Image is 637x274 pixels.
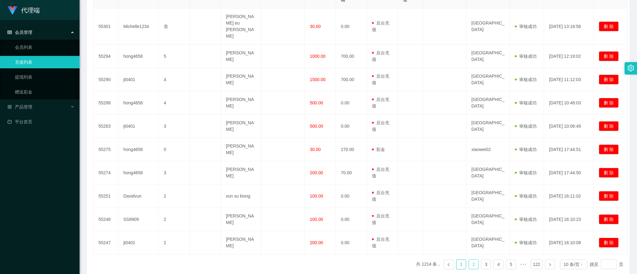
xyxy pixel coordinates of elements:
td: 0 [159,138,190,161]
div: 10 条/页 [564,260,580,269]
li: 122 [531,259,542,269]
i: 图标: table [7,30,12,34]
span: 100.00 [310,194,323,199]
td: [DATE] 17:44:51 [544,138,594,161]
button: 删 除 [599,191,619,201]
td: [GEOGRAPHIC_DATA] [466,185,510,208]
span: 审核成功 [515,124,537,129]
span: 后台充值 [372,213,389,225]
td: 5 [159,45,190,68]
button: 删 除 [599,51,619,61]
td: jt0401 [118,68,159,91]
a: 2 [469,260,478,269]
td: [DATE] 16:11:02 [544,185,594,208]
td: [PERSON_NAME] [221,91,261,115]
span: 审核成功 [515,240,537,245]
span: ••• [518,259,528,269]
td: [PERSON_NAME] eu [PERSON_NAME] [221,8,261,45]
td: [PERSON_NAME] [221,68,261,91]
td: hong4658 [118,161,159,185]
td: 4 [159,91,190,115]
td: 2 [159,231,190,254]
span: 后台充值 [372,167,389,178]
td: hong4658 [118,138,159,161]
a: 5 [506,260,516,269]
li: 共 1214 条， [416,259,441,269]
td: 0.00 [336,185,367,208]
td: [DATE] 16:10:08 [544,231,594,254]
td: [GEOGRAPHIC_DATA] [466,45,510,68]
td: 55301 [94,8,118,45]
span: 后台充值 [372,237,389,248]
td: [GEOGRAPHIC_DATA] [466,68,510,91]
li: 3 [481,259,491,269]
span: 100.00 [310,217,323,222]
li: 1 [456,259,466,269]
td: [DATE] 12:19:02 [544,45,594,68]
td: vun su kiong [221,185,261,208]
td: 700.00 [336,68,367,91]
td: 55248 [94,208,118,231]
span: 审核成功 [515,100,537,105]
td: [DATE] 10:06:49 [544,115,594,138]
span: 500.00 [310,124,323,129]
span: 审核成功 [515,24,537,29]
td: 700.00 [336,45,367,68]
button: 删 除 [599,238,619,248]
span: 审核成功 [515,54,537,59]
td: 55274 [94,161,118,185]
td: 首 [159,8,190,45]
td: [PERSON_NAME] [221,45,261,68]
td: 55247 [94,231,118,254]
a: 3 [481,260,491,269]
td: 2 [159,185,190,208]
td: Davidvun [118,185,159,208]
span: 产品管理 [7,104,32,109]
a: 4 [494,260,503,269]
i: 图标: appstore-o [7,105,12,109]
td: 55288 [94,91,118,115]
td: [PERSON_NAME] [221,161,261,185]
li: 2 [469,259,479,269]
td: 55290 [94,68,118,91]
a: 122 [531,260,542,269]
td: 270.00 [336,138,367,161]
a: 会员列表 [15,41,75,53]
td: hong4658 [118,91,159,115]
span: 会员管理 [7,30,32,35]
td: 0.00 [336,208,367,231]
button: 删 除 [599,144,619,154]
td: jt0401 [118,231,159,254]
td: 3 [159,115,190,138]
span: 1000.00 [310,54,326,59]
span: 30.00 [310,24,321,29]
td: [PERSON_NAME] [221,115,261,138]
td: [PERSON_NAME] [221,138,261,161]
span: 30.00 [310,147,321,152]
td: [GEOGRAPHIC_DATA] [466,208,510,231]
button: 删 除 [599,121,619,131]
a: 提现列表 [15,71,75,83]
li: 向后 5 页 [518,259,528,269]
span: 后台充值 [372,74,389,85]
li: 5 [506,259,516,269]
td: [GEOGRAPHIC_DATA] [466,8,510,45]
div: 跳至 页 [590,259,623,269]
li: 4 [493,259,503,269]
td: 3 [159,161,190,185]
td: 55283 [94,115,118,138]
td: 4 [159,68,190,91]
td: 2 [159,208,190,231]
button: 删 除 [599,98,619,108]
td: [PERSON_NAME] [221,208,261,231]
button: 删 除 [599,21,619,31]
td: [DATE] 11:12:03 [544,68,594,91]
button: 删 除 [599,168,619,178]
li: 下一页 [545,259,555,269]
button: 删 除 [599,75,619,84]
td: 70.00 [336,161,367,185]
span: 审核成功 [515,147,537,152]
span: 1500.00 [310,77,326,82]
span: 审核成功 [515,170,537,175]
td: 0.00 [336,91,367,115]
